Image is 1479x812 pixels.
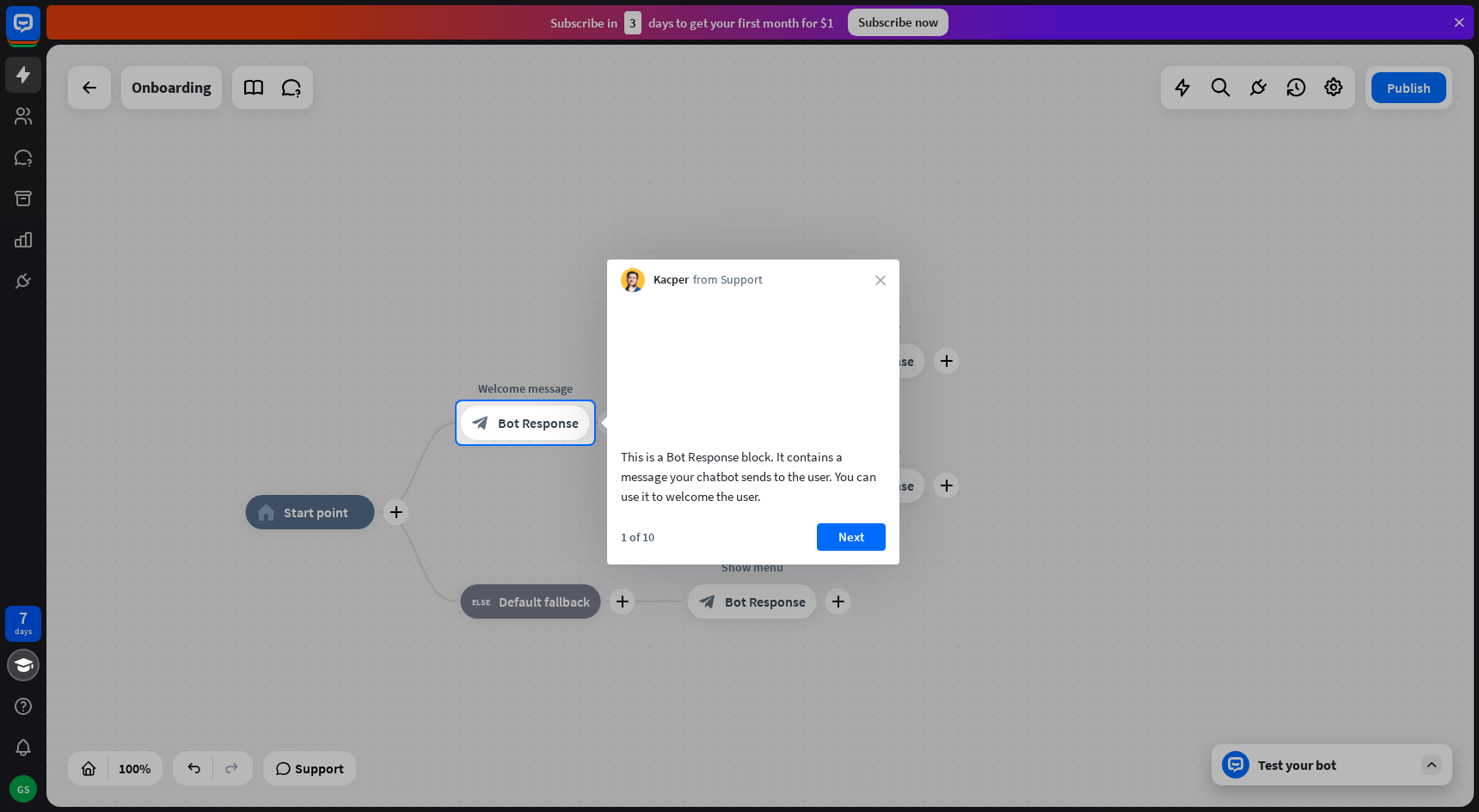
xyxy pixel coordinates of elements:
div: This is a Bot Response block. It contains a message your chatbot sends to the user. You can use i... [621,447,886,506]
button: Open LiveChat chat widget [14,7,65,58]
i: close [875,275,886,285]
span: from Support [693,272,763,289]
div: 1 of 10 [621,529,654,545]
span: Kacper [654,272,689,289]
span: Bot Response [498,414,579,431]
i: block_bot_response [472,414,489,431]
button: Next [817,523,886,551]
